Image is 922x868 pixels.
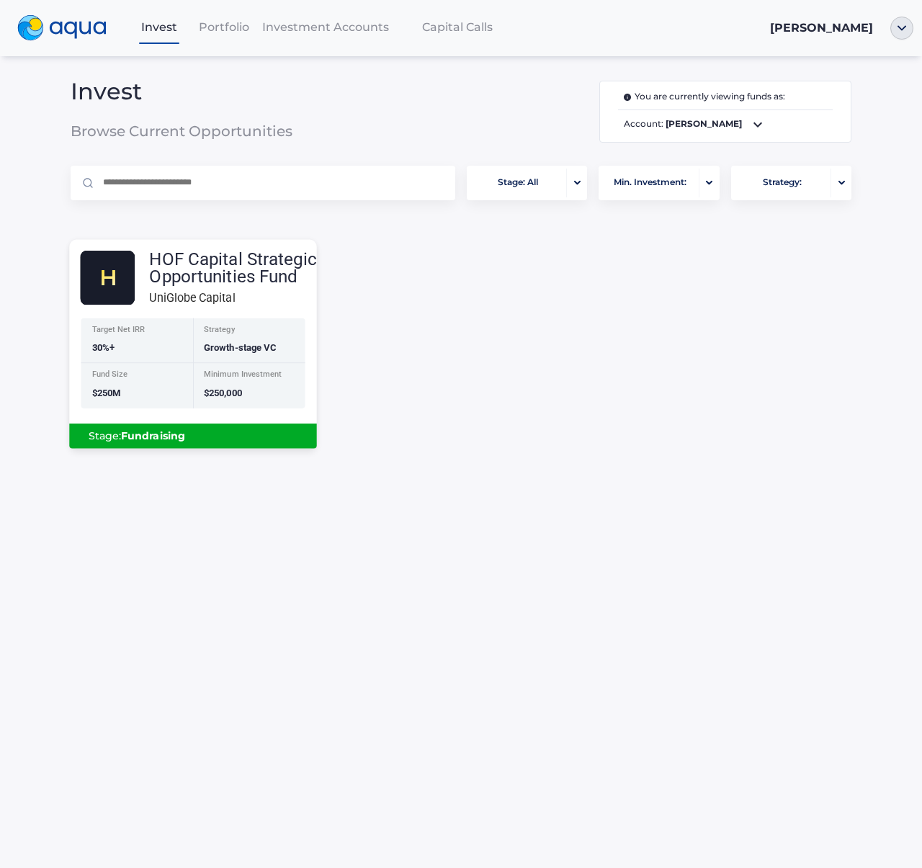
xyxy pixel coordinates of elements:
div: HOF Capital Strategic Opportunities Fund [149,251,316,285]
b: [PERSON_NAME] [666,118,742,129]
div: Fund Size [92,370,184,382]
span: $250,000 [204,388,242,398]
span: Growth-stage VC [204,342,277,353]
a: logo [9,12,127,45]
a: Invest [127,12,192,42]
img: i.svg [624,94,635,101]
div: Minimum Investment [204,370,296,382]
img: logo [17,15,107,41]
span: [PERSON_NAME] [770,21,873,35]
span: Portfolio [199,20,249,34]
div: Stage: [81,424,305,448]
img: HOF.svg [80,251,135,305]
span: Strategy: [763,169,802,197]
span: Stage: All [498,169,538,197]
img: Magnifier [83,178,93,188]
button: Min. Investment:portfolio-arrow [599,166,719,200]
span: Min. Investment: [614,169,686,197]
a: Capital Calls [395,12,520,42]
span: 30%+ [92,342,115,353]
span: Capital Calls [422,20,493,34]
span: $250M [92,388,120,398]
span: Invest [71,84,331,99]
a: Investment Accounts [256,12,395,42]
a: Portfolio [192,12,256,42]
img: ellipse [890,17,913,40]
img: portfolio-arrow [706,180,712,185]
div: UniGlobe Capital [149,289,316,307]
span: Invest [141,20,177,34]
span: Account: [618,116,833,133]
button: Stage: Allportfolio-arrow [467,166,587,200]
img: portfolio-arrow [838,180,845,185]
div: Target Net IRR [92,326,184,338]
button: Strategy:portfolio-arrow [731,166,851,200]
div: Strategy [204,326,296,338]
span: Investment Accounts [262,20,389,34]
img: portfolio-arrow [574,180,581,185]
span: You are currently viewing funds as: [624,90,785,104]
b: Fundraising [121,429,185,442]
span: Browse Current Opportunities [71,124,331,138]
